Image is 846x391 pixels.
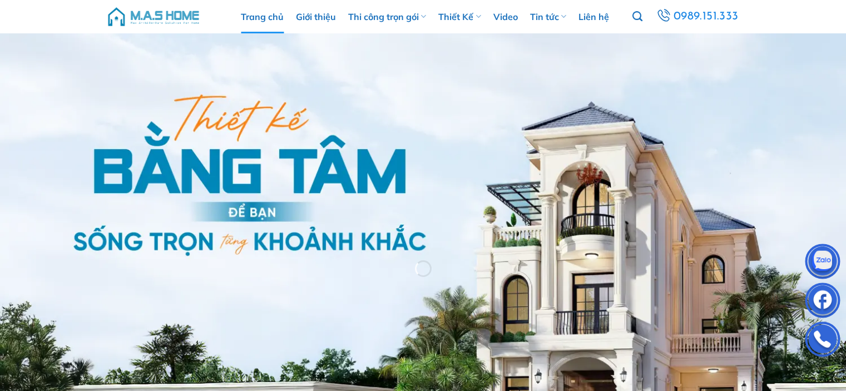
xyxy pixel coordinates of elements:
span: 0989.151.333 [673,7,739,26]
a: 0989.151.333 [654,7,741,27]
a: Tìm kiếm [632,5,642,28]
img: Facebook [806,285,839,319]
img: Zalo [806,246,839,280]
img: Phone [806,324,839,358]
